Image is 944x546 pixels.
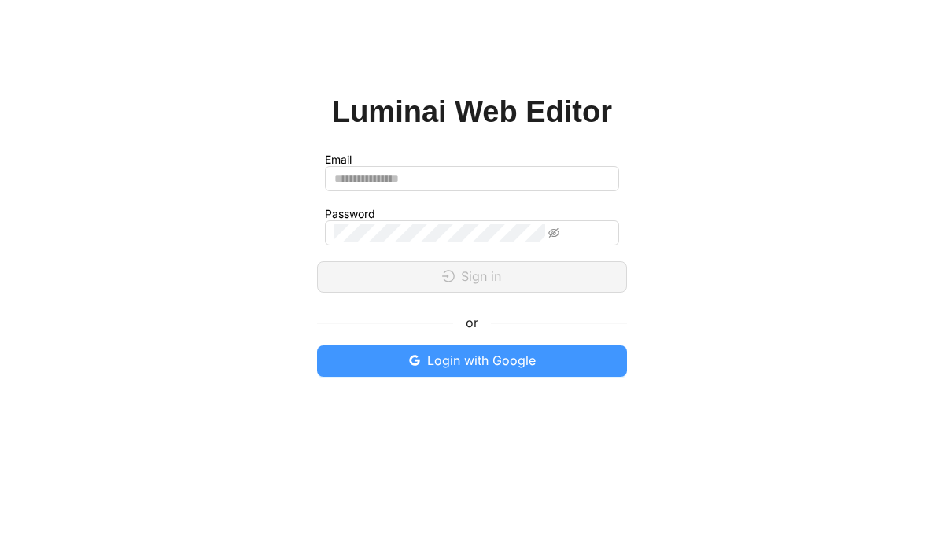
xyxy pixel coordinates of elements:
[408,354,421,367] span: google
[427,351,536,371] span: Login with Google
[548,227,559,238] span: eye-invisible
[325,153,352,166] label: Email
[317,345,627,377] button: googleLogin with Google
[442,270,455,282] span: login
[317,261,627,293] button: loginSign in
[332,94,612,130] h1: Luminai Web Editor
[453,313,491,333] span: or
[325,207,375,220] label: Password
[461,267,501,286] span: Sign in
